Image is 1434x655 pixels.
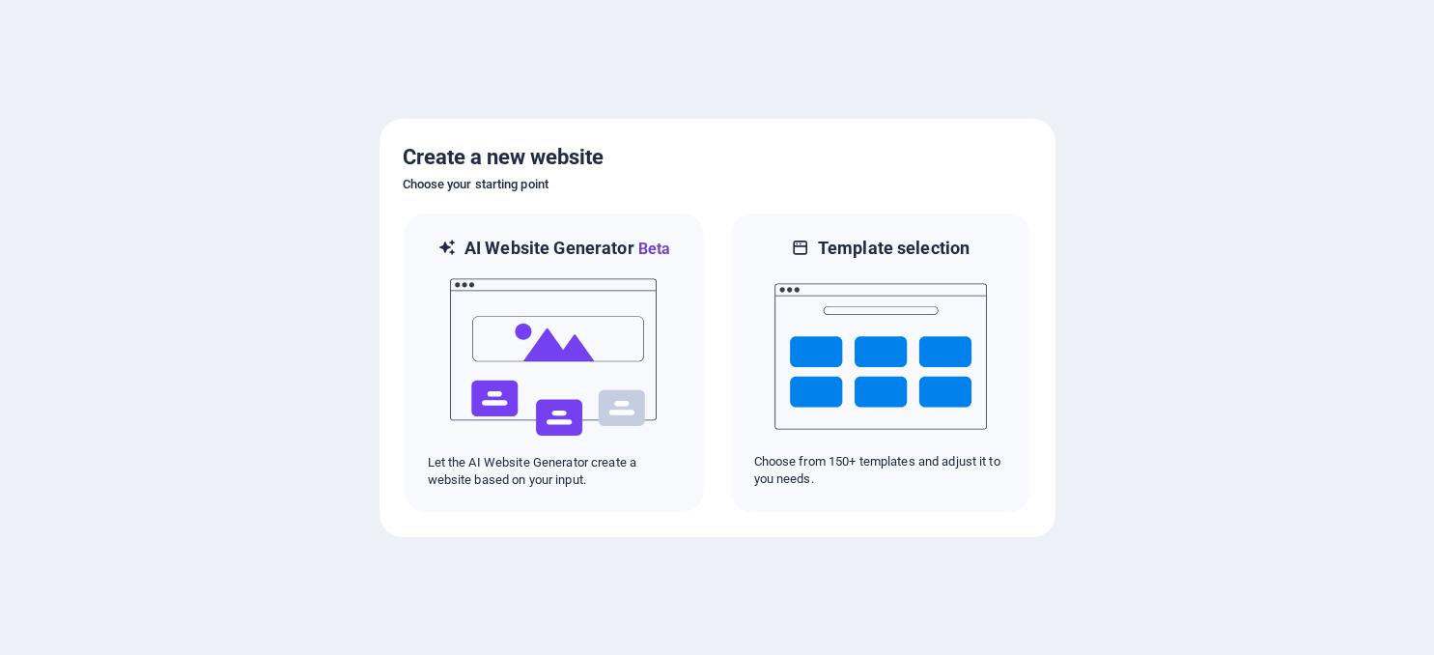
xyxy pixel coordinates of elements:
h6: Choose your starting point [403,173,1032,196]
div: AI Website GeneratorBetaaiLet the AI Website Generator create a website based on your input. [403,212,706,514]
span: Beta [634,240,671,258]
img: ai [448,261,661,454]
p: Choose from 150+ templates and adjust it to you needs. [754,453,1007,488]
h5: Create a new website [403,142,1032,173]
div: Template selectionChoose from 150+ templates and adjust it to you needs. [729,212,1032,514]
h6: Template selection [818,237,970,260]
h6: AI Website Generator [464,237,670,261]
p: Let the AI Website Generator create a website based on your input. [428,454,681,489]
